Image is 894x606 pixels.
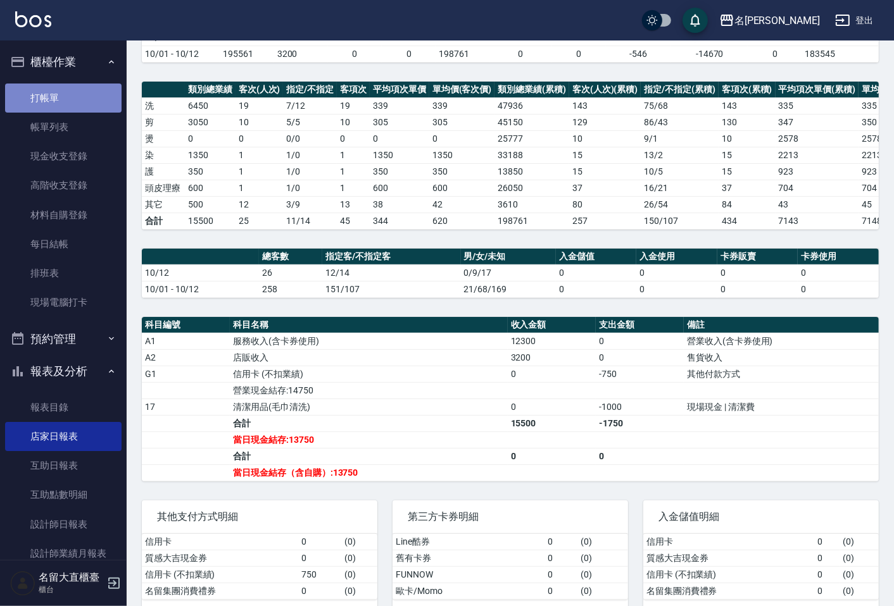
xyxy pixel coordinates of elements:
[337,147,370,163] td: 1
[337,196,370,213] td: 13
[429,180,495,196] td: 600
[840,550,879,566] td: ( 0 )
[337,213,370,229] td: 45
[641,147,719,163] td: 13 / 2
[830,9,879,32] button: 登出
[283,82,337,98] th: 指定/不指定
[236,196,284,213] td: 12
[142,317,879,481] table: a dense table
[596,399,684,415] td: -1000
[236,97,284,114] td: 19
[840,534,879,550] td: ( 0 )
[322,281,460,297] td: 151/107
[298,566,342,583] td: 750
[719,180,776,196] td: 37
[641,130,719,147] td: 9 / 1
[185,180,236,196] td: 600
[776,114,859,130] td: 347
[643,534,814,550] td: 信用卡
[556,264,637,281] td: 0
[142,249,879,298] table: a dense table
[142,583,298,599] td: 名留集團消費禮券
[322,249,460,265] th: 指定客/不指定客
[337,114,370,130] td: 10
[596,366,684,382] td: -750
[429,97,495,114] td: 339
[429,213,495,229] td: 620
[185,114,236,130] td: 3050
[236,180,284,196] td: 1
[230,448,507,464] td: 合計
[436,46,489,62] td: 198761
[494,147,569,163] td: 33188
[298,550,342,566] td: 0
[577,566,628,583] td: ( 0 )
[641,163,719,180] td: 10 / 5
[577,583,628,599] td: ( 0 )
[236,130,284,147] td: 0
[393,534,628,600] table: a dense table
[5,201,122,230] a: 材料自購登錄
[5,230,122,259] a: 每日結帳
[142,147,185,163] td: 染
[142,281,259,297] td: 10/01 - 10/12
[545,583,577,599] td: 0
[370,82,429,98] th: 平均項次單價
[508,415,596,431] td: 15500
[39,571,103,584] h5: 名留大直櫃臺
[322,264,460,281] td: 12/14
[776,180,859,196] td: 704
[283,97,337,114] td: 7 / 12
[5,288,122,317] a: 現場電腦打卡
[719,82,776,98] th: 客項次(累積)
[494,82,569,98] th: 類別總業績(累積)
[719,196,776,213] td: 84
[259,264,322,281] td: 26
[508,399,596,415] td: 0
[596,317,684,333] th: 支出金額
[142,550,298,566] td: 質感大吉現金券
[337,130,370,147] td: 0
[556,249,637,265] th: 入金儲值
[684,366,879,382] td: 其他付款方式
[798,264,879,281] td: 0
[717,281,798,297] td: 0
[10,571,35,596] img: Person
[298,583,342,599] td: 0
[142,180,185,196] td: 頭皮理療
[337,82,370,98] th: 客項次
[814,550,840,566] td: 0
[230,382,507,399] td: 營業現金結存:14750
[596,448,684,464] td: 0
[5,510,122,539] a: 設計師日報表
[185,213,236,229] td: 15500
[636,264,717,281] td: 0
[408,510,613,523] span: 第三方卡券明細
[658,510,864,523] span: 入金儲值明細
[259,249,322,265] th: 總客數
[341,534,377,550] td: ( 0 )
[577,534,628,550] td: ( 0 )
[684,349,879,366] td: 售貨收入
[142,163,185,180] td: 護
[185,82,236,98] th: 類別總業績
[382,46,436,62] td: 0
[508,317,596,333] th: 收入金額
[494,97,569,114] td: 47936
[776,196,859,213] td: 43
[494,130,569,147] td: 25777
[429,82,495,98] th: 單均價(客次價)
[717,264,798,281] td: 0
[461,264,556,281] td: 0/9/17
[776,97,859,114] td: 335
[236,163,284,180] td: 1
[569,147,641,163] td: 15
[429,196,495,213] td: 42
[283,114,337,130] td: 5 / 5
[230,333,507,349] td: 服務收入(含卡券使用)
[508,366,596,382] td: 0
[802,46,879,62] td: 183545
[643,583,814,599] td: 名留集團消費禮券
[5,422,122,451] a: 店家日報表
[429,147,495,163] td: 1350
